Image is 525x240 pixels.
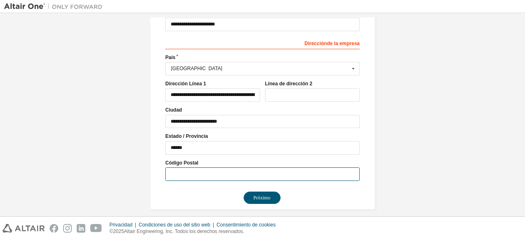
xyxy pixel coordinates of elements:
[77,224,85,233] img: linkedin.svg
[90,224,102,233] img: youtube.svg
[171,66,222,71] font: [GEOGRAPHIC_DATA]
[304,41,327,46] font: Dirección
[124,229,244,234] font: Altair Engineering, Inc. Todos los derechos reservados.
[165,133,208,139] font: Estado / Provincia
[165,160,199,166] font: Código Postal
[139,222,210,228] font: Condiciones de uso del sitio web
[50,224,58,233] img: facebook.svg
[265,81,312,87] font: Línea de dirección 2
[327,41,360,46] font: de la empresa
[165,55,176,60] font: País
[165,81,206,87] font: Dirección Línea 1
[110,222,132,228] font: Privacidad
[110,229,113,234] font: ©
[4,2,107,11] img: Altair Uno
[165,107,182,113] font: Ciudad
[253,195,270,201] font: Próximo
[244,192,281,204] button: Próximo
[2,224,45,233] img: altair_logo.svg
[113,229,124,234] font: 2025
[63,224,72,233] img: instagram.svg
[217,222,276,228] font: Consentimiento de cookies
